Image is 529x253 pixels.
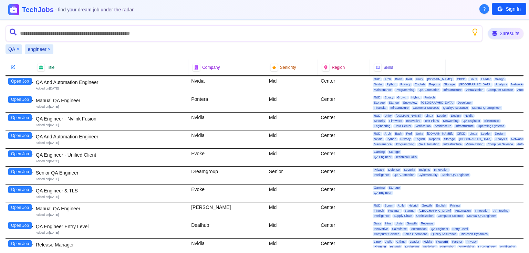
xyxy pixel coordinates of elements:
div: Added on [DATE] [36,159,186,164]
button: Sign In [492,3,526,15]
span: R&D [373,77,382,81]
span: Firmware [388,119,404,123]
span: Arch [383,77,393,81]
button: Show search tips [471,29,478,35]
span: Verification [414,124,432,128]
span: Cybersecurity [417,173,439,177]
div: Center [318,167,370,184]
span: English [435,204,448,208]
span: Seniority [280,65,296,70]
span: [GEOGRAPHIC_DATA] [458,137,493,141]
span: Gaming [373,150,386,154]
div: Added on [DATE] [36,231,186,235]
span: Networking [510,83,528,86]
span: Optimization [415,214,435,218]
span: ? [483,6,486,12]
span: Saas [373,222,383,225]
span: Leader [436,114,448,118]
button: Open Job [8,186,32,193]
span: Arch [383,132,393,136]
span: Design [449,114,462,118]
span: Automation [409,227,428,231]
span: Virtualization [464,88,485,92]
button: About Techjobs [479,4,489,14]
span: Intelligence [373,214,391,218]
button: Open Job [8,204,32,211]
span: Storage [373,101,386,105]
button: Open Job [8,150,32,157]
button: Open Job [8,78,32,85]
span: Growth [421,204,433,208]
span: Financial [373,106,388,110]
div: Added on [DATE] [36,141,186,145]
div: Center [318,220,370,238]
span: Storage [387,150,401,154]
span: Microsoft Dynamics [459,232,489,236]
div: Mid [266,94,318,112]
span: [GEOGRAPHIC_DATA] [458,83,493,86]
span: CI/CD [456,132,467,136]
span: QA Automation [417,143,440,146]
button: Open Job [8,114,32,121]
span: Unity [415,132,425,136]
span: Maintenance [373,88,393,92]
div: Center [318,130,370,148]
div: Manual QA Engineer [36,205,186,212]
div: Nvidia [188,76,266,94]
button: Open Job [8,240,32,247]
span: Python [385,137,398,141]
span: Revenue [419,222,435,225]
span: PowerBI [435,240,449,244]
span: Networking [510,137,528,141]
span: Operating Systems [476,124,506,128]
span: Entry Level [451,227,469,231]
span: Intelligence [373,173,391,177]
span: Innovation [433,168,450,172]
span: Unity [394,222,404,225]
div: Manual QA Engineer [36,97,186,104]
span: Hybrid [407,204,419,208]
div: QA Engineer & TLS [36,187,186,194]
div: Mid [266,220,318,238]
span: Leader [480,132,492,136]
span: Defense [387,168,401,172]
span: Gaming [373,186,386,190]
span: Enterprise [439,245,456,249]
span: Startup [387,101,400,105]
span: Innovative [373,227,390,231]
span: Privacy [373,168,386,172]
span: English [413,83,426,86]
span: Security [403,168,417,172]
span: Insights [418,168,431,172]
span: Reports [428,83,442,86]
button: Remove engineer filter [48,46,51,53]
button: Open Job [8,222,32,229]
span: Github [395,240,407,244]
span: [GEOGRAPHIC_DATA] [420,101,455,105]
span: Bash [394,132,404,136]
span: Programming [394,88,416,92]
h1: TechJobs [22,5,134,14]
span: QA Engineer [429,227,450,231]
span: [DOMAIN_NAME]. [426,132,454,136]
span: Agile [396,204,406,208]
div: QA And Automation Engineer [36,133,186,140]
span: Computer Science [373,232,401,236]
div: Center [318,185,370,202]
span: Networking [457,245,476,249]
span: Html [384,222,393,225]
span: Snowplow [402,101,418,105]
span: QA Engineer [373,191,393,195]
button: Open Job [8,96,32,103]
span: Perl [405,132,413,136]
span: Manual QA Engineer [466,214,497,218]
span: Title [47,65,54,70]
span: Quality Assurance [442,106,469,110]
div: Mid [266,113,318,130]
span: Infrastructure [454,124,475,128]
span: Perl [405,77,413,81]
button: Open Job [8,168,32,175]
span: Leader [408,240,421,244]
span: R&D [373,96,382,99]
span: Maintenance [373,143,393,146]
